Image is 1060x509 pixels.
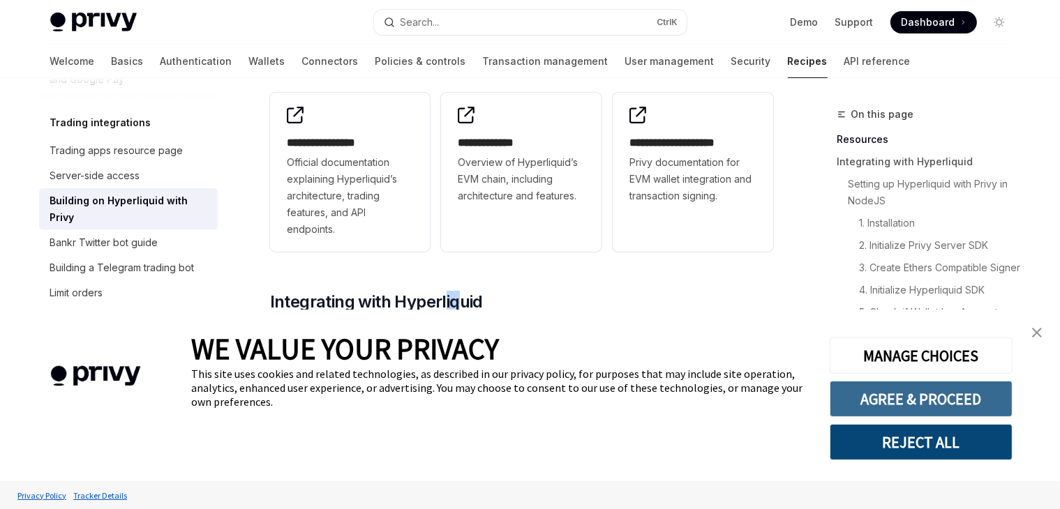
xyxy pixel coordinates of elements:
a: Bankr Twitter bot guide [39,230,218,255]
a: Support [835,15,874,29]
div: Bankr Twitter bot guide [50,234,158,251]
div: Search... [401,14,440,31]
span: Overview of Hyperliquid’s EVM chain, including architecture and features. [458,154,585,204]
h5: Trading integrations [50,114,151,131]
div: Trading apps resource page [50,142,184,159]
span: Privy documentation for EVM wallet integration and transaction signing. [629,154,756,204]
span: Dashboard [902,15,955,29]
button: Toggle dark mode [988,11,1010,33]
div: Server-side access [50,167,140,184]
a: Policies & controls [375,45,466,78]
a: Dashboard [890,11,977,33]
a: Building on Hyperliquid with Privy [39,188,218,230]
a: Connectors [302,45,359,78]
div: This site uses cookies and related technologies, as described in our privacy policy, for purposes... [191,367,809,409]
a: Security [731,45,771,78]
a: API reference [844,45,911,78]
div: Limit orders [50,284,103,301]
a: **** **** ***Overview of Hyperliquid’s EVM chain, including architecture and features. [441,93,602,252]
span: Integrating with Hyperliquid [270,291,483,313]
a: Privacy Policy [14,483,70,508]
a: Welcome [50,45,95,78]
a: Wallets [249,45,285,78]
img: close banner [1032,328,1042,337]
a: Resources [837,128,1022,151]
a: Setting up Hyperliquid with Privy in NodeJS [849,173,1022,212]
a: **** **** **** *Official documentation explaining Hyperliquid’s architecture, trading features, a... [270,93,431,252]
a: Server-side access [39,163,218,188]
a: 1. Installation [860,212,1022,234]
a: User management [625,45,715,78]
button: MANAGE CHOICES [830,337,1013,374]
a: Building a Telegram trading bot [39,255,218,280]
div: Building a Telegram trading bot [50,259,195,276]
a: Integrating with Hyperliquid [837,151,1022,173]
a: Tracker Details [70,483,130,508]
a: Limit orders [39,280,218,305]
a: Authentication [161,45,232,78]
span: Ctrl K [657,17,678,28]
img: company logo [21,346,170,407]
a: close banner [1023,319,1051,347]
a: Recipes [788,45,828,78]
a: 4. Initialize Hyperliquid SDK [860,279,1022,301]
a: **** **** **** *****Privy documentation for EVM wallet integration and transaction signing. [613,93,773,252]
img: light logo [50,13,137,32]
a: Basics [112,45,144,78]
span: On this page [851,106,914,123]
a: 5. Check if Wallet has Account [860,301,1022,324]
a: Trading apps resource page [39,138,218,163]
span: Official documentation explaining Hyperliquid’s architecture, trading features, and API endpoints. [287,154,414,238]
div: Building on Hyperliquid with Privy [50,192,209,226]
button: REJECT ALL [830,424,1013,460]
button: Search...CtrlK [374,10,687,35]
a: 3. Create Ethers Compatible Signer [860,257,1022,279]
button: AGREE & PROCEED [830,381,1013,417]
a: Demo [791,15,819,29]
span: WE VALUE YOUR PRIVACY [191,331,499,367]
a: Transaction management [483,45,609,78]
a: 2. Initialize Privy Server SDK [860,234,1022,257]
